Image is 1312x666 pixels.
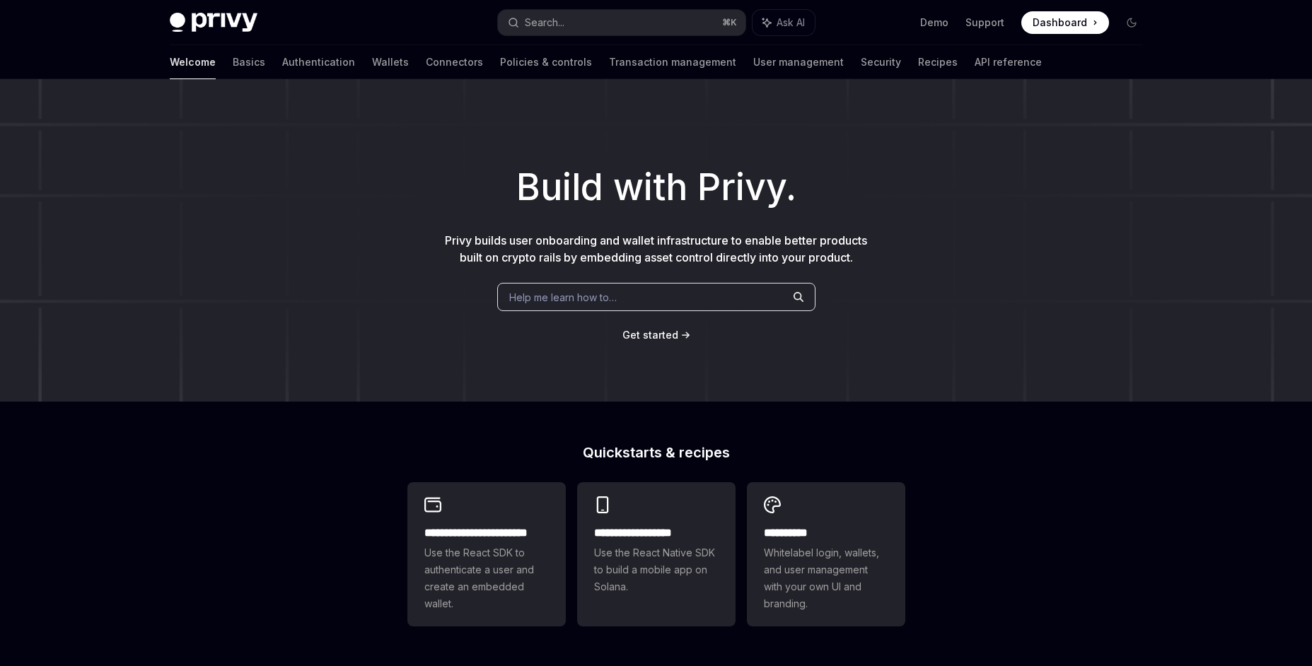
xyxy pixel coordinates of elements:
a: Wallets [372,45,409,79]
a: Basics [233,45,265,79]
h2: Quickstarts & recipes [407,445,905,460]
img: dark logo [170,13,257,33]
button: Toggle dark mode [1120,11,1143,34]
a: Recipes [918,45,958,79]
span: ⌘ K [722,17,737,28]
a: API reference [975,45,1042,79]
h1: Build with Privy. [23,160,1289,215]
a: Transaction management [609,45,736,79]
span: Use the React Native SDK to build a mobile app on Solana. [594,544,719,595]
a: User management [753,45,844,79]
div: Search... [525,14,564,31]
span: Privy builds user onboarding and wallet infrastructure to enable better products built on crypto ... [445,233,867,264]
span: Dashboard [1033,16,1087,30]
a: Policies & controls [500,45,592,79]
span: Whitelabel login, wallets, and user management with your own UI and branding. [764,544,888,612]
a: Dashboard [1021,11,1109,34]
a: Connectors [426,45,483,79]
a: **** *****Whitelabel login, wallets, and user management with your own UI and branding. [747,482,905,626]
span: Ask AI [777,16,805,30]
span: Help me learn how to… [509,290,617,305]
button: Ask AI [753,10,815,35]
a: Get started [622,328,678,342]
a: Demo [920,16,948,30]
a: Support [965,16,1004,30]
a: Welcome [170,45,216,79]
a: Security [861,45,901,79]
a: Authentication [282,45,355,79]
button: Search...⌘K [498,10,745,35]
a: **** **** **** ***Use the React Native SDK to build a mobile app on Solana. [577,482,736,626]
span: Get started [622,329,678,341]
span: Use the React SDK to authenticate a user and create an embedded wallet. [424,544,549,612]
